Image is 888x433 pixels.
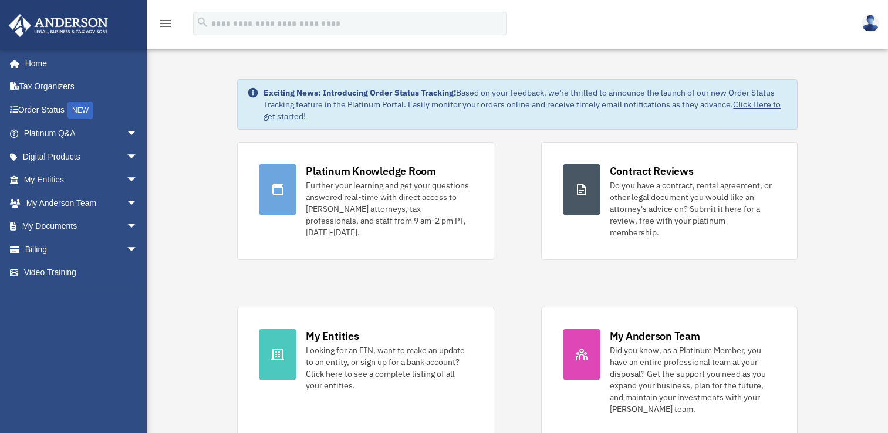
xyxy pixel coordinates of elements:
div: Based on your feedback, we're thrilled to announce the launch of our new Order Status Tracking fe... [264,87,787,122]
a: Home [8,52,150,75]
span: arrow_drop_down [126,215,150,239]
a: Platinum Q&Aarrow_drop_down [8,122,156,146]
i: search [196,16,209,29]
div: My Entities [306,329,359,343]
img: Anderson Advisors Platinum Portal [5,14,112,37]
a: Tax Organizers [8,75,156,99]
i: menu [158,16,173,31]
a: Billingarrow_drop_down [8,238,156,261]
a: Digital Productsarrow_drop_down [8,145,156,168]
span: arrow_drop_down [126,122,150,146]
img: User Pic [862,15,879,32]
div: My Anderson Team [610,329,700,343]
span: arrow_drop_down [126,191,150,215]
a: Order StatusNEW [8,98,156,122]
a: My Documentsarrow_drop_down [8,215,156,238]
span: arrow_drop_down [126,145,150,169]
div: Do you have a contract, rental agreement, or other legal document you would like an attorney's ad... [610,180,776,238]
a: Click Here to get started! [264,99,781,121]
a: Platinum Knowledge Room Further your learning and get your questions answered real-time with dire... [237,142,494,260]
div: Contract Reviews [610,164,694,178]
span: arrow_drop_down [126,168,150,192]
a: Contract Reviews Do you have a contract, rental agreement, or other legal document you would like... [541,142,798,260]
a: menu [158,21,173,31]
strong: Exciting News: Introducing Order Status Tracking! [264,87,456,98]
div: Did you know, as a Platinum Member, you have an entire professional team at your disposal? Get th... [610,344,776,415]
span: arrow_drop_down [126,238,150,262]
div: Looking for an EIN, want to make an update to an entity, or sign up for a bank account? Click her... [306,344,472,391]
div: Platinum Knowledge Room [306,164,436,178]
div: NEW [67,102,93,119]
a: My Entitiesarrow_drop_down [8,168,156,192]
a: My Anderson Teamarrow_drop_down [8,191,156,215]
div: Further your learning and get your questions answered real-time with direct access to [PERSON_NAM... [306,180,472,238]
a: Video Training [8,261,156,285]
